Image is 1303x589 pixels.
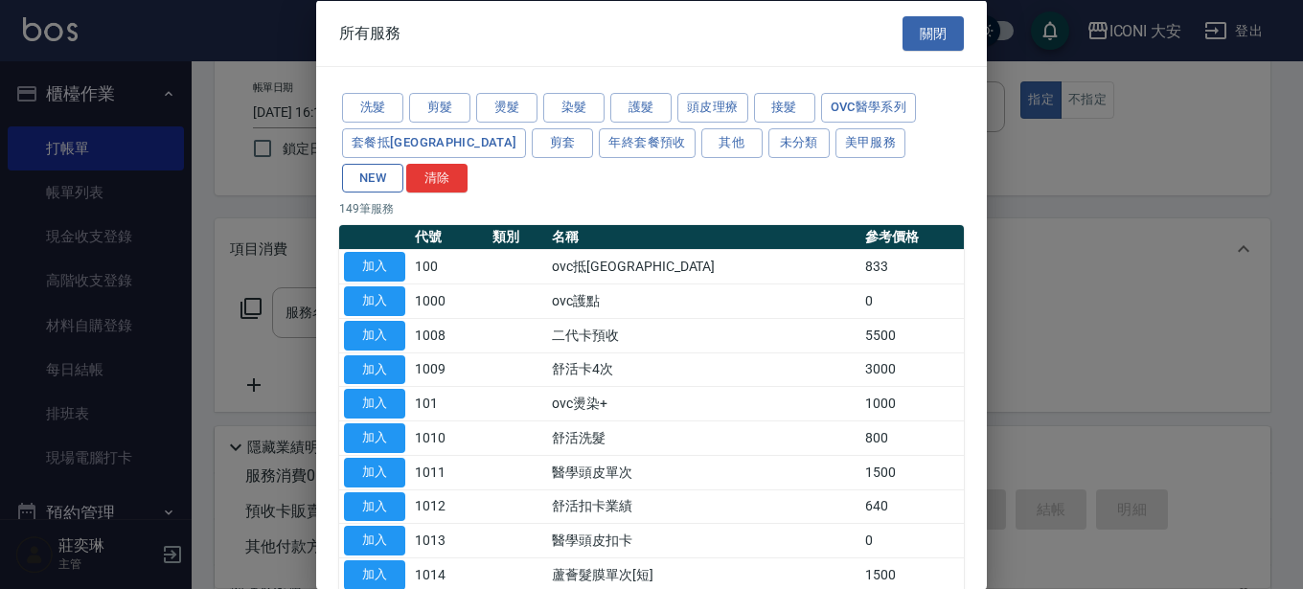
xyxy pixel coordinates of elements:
[599,127,695,157] button: 年終套餐預收
[547,283,860,318] td: ovc護點
[677,93,748,123] button: 頭皮理療
[344,389,405,419] button: 加入
[860,523,964,557] td: 0
[342,127,526,157] button: 套餐抵[GEOGRAPHIC_DATA]
[410,420,488,455] td: 1010
[860,283,964,318] td: 0
[344,252,405,282] button: 加入
[835,127,906,157] button: 美甲服務
[754,93,815,123] button: 接髮
[821,93,917,123] button: ovc醫學系列
[860,386,964,420] td: 1000
[860,352,964,387] td: 3000
[342,93,403,123] button: 洗髮
[547,420,860,455] td: 舒活洗髮
[532,127,593,157] button: 剪套
[410,352,488,387] td: 1009
[547,489,860,524] td: 舒活扣卡業績
[860,318,964,352] td: 5500
[476,93,537,123] button: 燙髮
[410,283,488,318] td: 1000
[410,318,488,352] td: 1008
[344,320,405,350] button: 加入
[547,318,860,352] td: 二代卡預收
[410,249,488,283] td: 100
[339,200,964,217] p: 149 筆服務
[339,23,400,42] span: 所有服務
[410,455,488,489] td: 1011
[409,93,470,123] button: 剪髮
[344,526,405,555] button: 加入
[860,420,964,455] td: 800
[547,523,860,557] td: 醫學頭皮扣卡
[344,286,405,316] button: 加入
[701,127,763,157] button: 其他
[344,423,405,453] button: 加入
[410,523,488,557] td: 1013
[903,15,964,51] button: 關閉
[547,352,860,387] td: 舒活卡4次
[547,249,860,283] td: ovc抵[GEOGRAPHIC_DATA]
[543,93,605,123] button: 染髮
[410,489,488,524] td: 1012
[344,491,405,521] button: 加入
[860,489,964,524] td: 640
[547,386,860,420] td: ovc燙染+
[410,386,488,420] td: 101
[547,455,860,489] td: 醫學頭皮單次
[406,163,468,193] button: 清除
[860,455,964,489] td: 1500
[860,249,964,283] td: 833
[344,354,405,384] button: 加入
[610,93,672,123] button: 護髮
[547,225,860,250] th: 名稱
[410,225,488,250] th: 代號
[768,127,830,157] button: 未分類
[860,225,964,250] th: 參考價格
[342,163,403,193] button: NEW
[344,457,405,487] button: 加入
[488,225,547,250] th: 類別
